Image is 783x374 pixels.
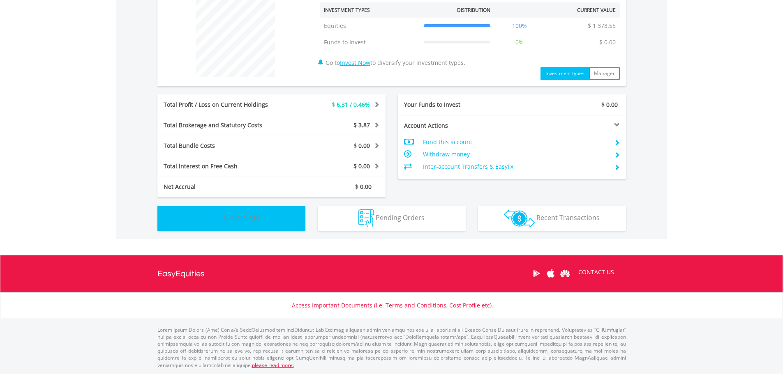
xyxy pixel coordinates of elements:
a: Apple [544,261,558,286]
div: Account Actions [398,122,512,130]
a: CONTACT US [573,261,620,284]
a: Google Play [529,261,544,286]
td: Fund this account [423,136,607,148]
button: Recent Transactions [478,206,626,231]
div: Total Profit / Loss on Current Holdings [157,101,291,109]
a: Huawei [558,261,573,286]
span: $ 6.31 / 0.46% [332,101,370,108]
span: $ 0.00 [353,162,370,170]
a: EasyEquities [157,255,205,292]
span: $ 0.00 [353,142,370,149]
a: Invest Now [340,59,370,67]
p: Lorem Ipsum Dolors (Ame) Con a/e SeddOeiusmod tem InciDiduntut Lab Etd mag aliquaen admin veniamq... [157,326,626,369]
td: 100% [494,18,545,34]
div: Your Funds to Invest [398,101,512,109]
button: Pending Orders [318,206,466,231]
td: Inter-account Transfers & EasyFx [423,161,607,173]
img: pending_instructions-wht.png [358,209,374,227]
td: $ 1 378.55 [584,18,620,34]
a: please read more: [252,362,294,369]
span: All Holdings [223,213,259,222]
button: Manager [589,67,620,80]
div: Total Interest on Free Cash [157,162,291,170]
div: Distribution [457,7,490,14]
span: $ 0.00 [355,183,372,190]
td: $ 0.00 [595,34,620,50]
th: Investment Types [320,2,420,18]
span: $ 3.87 [353,121,370,129]
button: Investment types [540,67,589,80]
td: Funds to Invest [320,34,420,50]
span: Pending Orders [376,213,425,222]
span: Recent Transactions [536,213,600,222]
div: Total Brokerage and Statutory Costs [157,121,291,129]
a: Access Important Documents (i.e. Terms and Conditions, Cost Profile etc) [292,301,492,309]
td: Withdraw money [423,148,607,161]
td: 0% [494,34,545,50]
th: Current Value [545,2,620,18]
img: transactions-zar-wht.png [504,209,535,227]
button: All Holdings [157,206,305,231]
div: Net Accrual [157,183,291,191]
div: Total Bundle Costs [157,142,291,150]
td: Equities [320,18,420,34]
img: holdings-wht.png [203,209,221,227]
span: $ 0.00 [601,101,618,108]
